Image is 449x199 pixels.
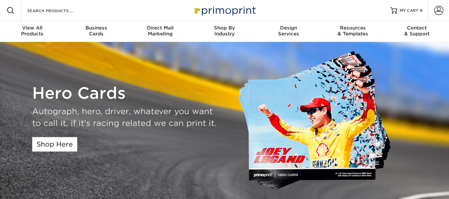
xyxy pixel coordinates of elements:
a: DesignServices [257,21,321,42]
span: Contact [385,25,449,31]
input: SEARCH PRODUCTS..... [27,7,91,14]
a: BusinessCards [64,21,128,42]
a: Contact& Support [385,21,449,42]
a: Resources& Templates [321,21,385,42]
a: Shop ByIndustry [192,21,256,42]
a: Direct MailMarketing [128,21,192,42]
div: Autograph, hero, driver, whatever you want to call it, if it's racing related we can print it. [32,106,220,129]
span: Business [64,25,128,31]
span: MY CART [400,8,418,13]
h1: Hero Cards [32,84,220,103]
div: Cards [64,25,128,37]
div: & Templates [321,25,385,37]
span: Design [257,25,321,31]
img: Custom Hero Cards [238,50,399,193]
img: Primoprint [192,3,257,17]
span: 0 [420,8,423,13]
span: Shop By [192,25,256,31]
div: Marketing [128,25,192,37]
a: Shop Here [32,137,77,151]
div: & Support [385,25,449,37]
div: Industry [192,25,256,37]
span: Direct Mail [128,25,192,31]
span: Resources [321,25,385,31]
div: Services [257,25,321,37]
